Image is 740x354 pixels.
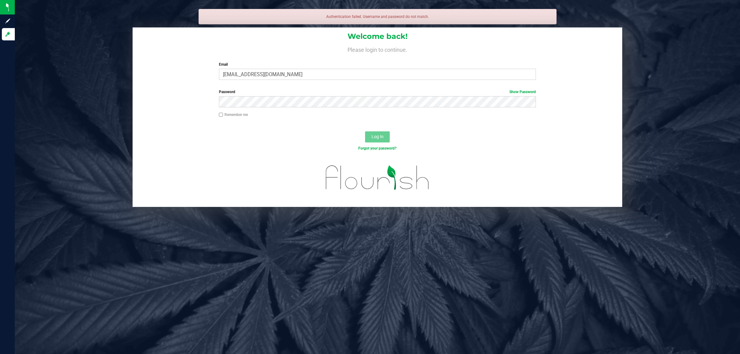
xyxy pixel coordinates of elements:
label: Remember me [219,112,248,117]
h1: Welcome back! [133,32,622,40]
a: Forgot your password? [358,146,397,150]
label: Email [219,62,536,67]
img: flourish_logo.svg [316,158,439,197]
h4: Please login to continue. [133,46,622,53]
div: Authentication failed. Username and password do not match. [199,9,557,24]
inline-svg: Sign up [5,18,11,24]
span: Password [219,90,235,94]
button: Log In [365,131,390,142]
a: Show Password [509,90,536,94]
inline-svg: Log in [5,31,11,37]
input: Remember me [219,113,223,117]
span: Log In [372,134,384,139]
